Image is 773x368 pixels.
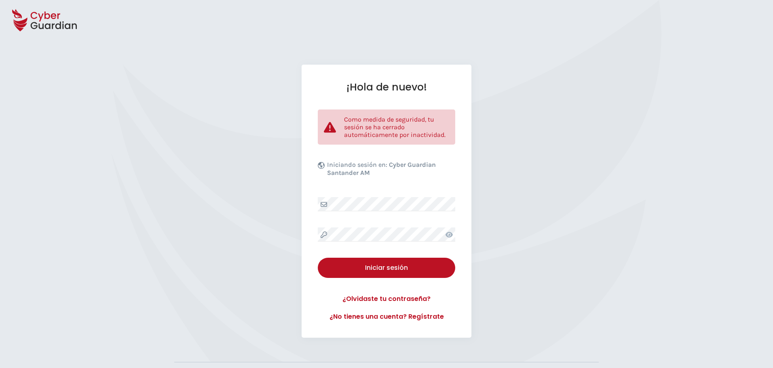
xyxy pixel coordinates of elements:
p: Iniciando sesión en: [327,161,453,181]
div: Iniciar sesión [324,263,449,273]
p: Como medida de seguridad, tu sesión se ha cerrado automáticamente por inactividad. [344,116,449,139]
b: Cyber Guardian Santander AM [327,161,436,177]
a: ¿Olvidaste tu contraseña? [318,294,455,304]
h1: ¡Hola de nuevo! [318,81,455,93]
a: ¿No tienes una cuenta? Regístrate [318,312,455,322]
button: Iniciar sesión [318,258,455,278]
